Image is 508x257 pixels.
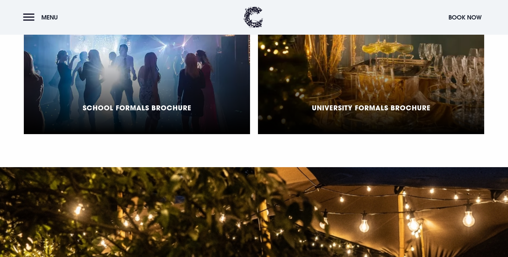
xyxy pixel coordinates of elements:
h5: University Formals Brochure [312,104,431,112]
span: Menu [41,14,58,21]
button: Book Now [445,10,485,24]
button: Menu [23,10,61,24]
img: Clandeboye Lodge [243,7,263,28]
h5: School Formals Brochure [83,104,191,112]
